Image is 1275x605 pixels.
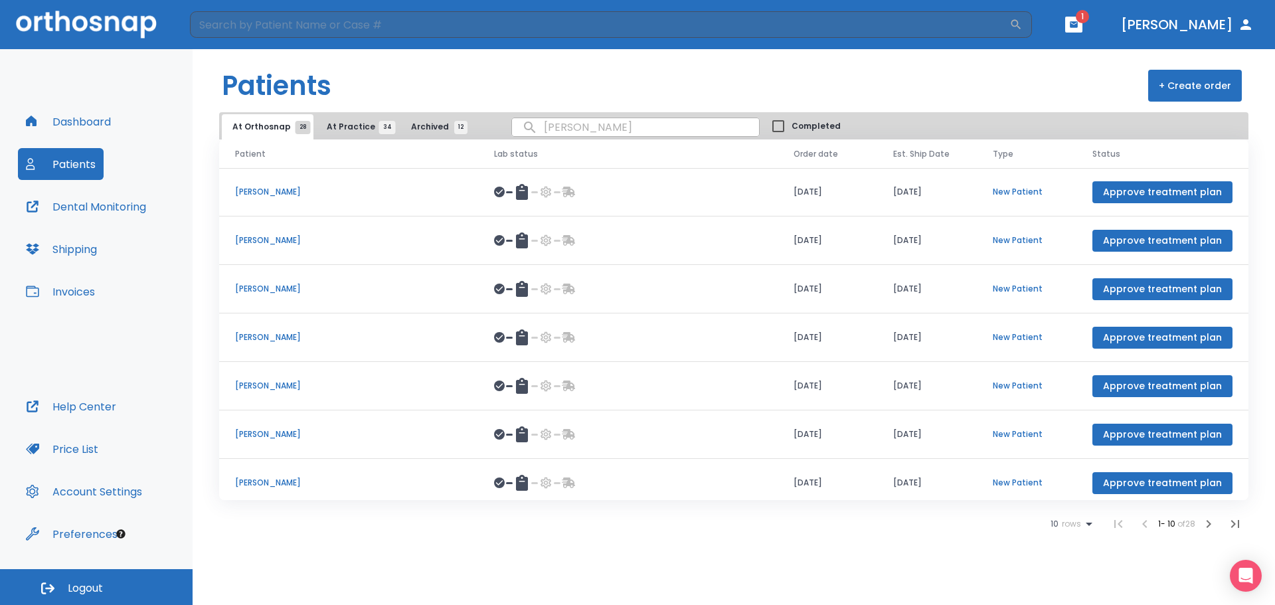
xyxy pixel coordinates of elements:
[454,121,467,134] span: 12
[993,331,1061,343] p: New Patient
[222,66,331,106] h1: Patients
[1092,472,1232,494] button: Approve treatment plan
[877,410,977,459] td: [DATE]
[778,459,877,507] td: [DATE]
[993,380,1061,392] p: New Patient
[18,518,126,550] button: Preferences
[794,148,838,160] span: Order date
[190,11,1009,38] input: Search by Patient Name or Case #
[235,283,462,295] p: [PERSON_NAME]
[877,459,977,507] td: [DATE]
[18,148,104,180] button: Patients
[778,265,877,313] td: [DATE]
[778,216,877,265] td: [DATE]
[1092,278,1232,300] button: Approve treatment plan
[1158,518,1177,529] span: 1 - 10
[235,331,462,343] p: [PERSON_NAME]
[993,234,1061,246] p: New Patient
[379,121,396,134] span: 34
[778,168,877,216] td: [DATE]
[993,283,1061,295] p: New Patient
[1148,70,1242,102] button: + Create order
[1076,10,1089,23] span: 1
[1230,560,1262,592] div: Open Intercom Messenger
[18,475,150,507] button: Account Settings
[235,148,266,160] span: Patient
[1051,519,1059,529] span: 10
[877,313,977,362] td: [DATE]
[792,120,841,132] span: Completed
[68,581,103,596] span: Logout
[778,410,877,459] td: [DATE]
[993,477,1061,489] p: New Patient
[327,121,387,133] span: At Practice
[877,216,977,265] td: [DATE]
[411,121,461,133] span: Archived
[18,191,154,222] button: Dental Monitoring
[296,121,311,134] span: 28
[18,390,124,422] button: Help Center
[1059,519,1081,529] span: rows
[222,114,474,139] div: tabs
[1092,327,1232,349] button: Approve treatment plan
[1092,375,1232,397] button: Approve treatment plan
[494,148,538,160] span: Lab status
[235,186,462,198] p: [PERSON_NAME]
[877,168,977,216] td: [DATE]
[235,234,462,246] p: [PERSON_NAME]
[18,433,106,465] button: Price List
[18,276,103,307] button: Invoices
[877,265,977,313] td: [DATE]
[16,11,157,38] img: Orthosnap
[512,114,759,140] input: search
[1177,518,1195,529] span: of 28
[778,313,877,362] td: [DATE]
[778,362,877,410] td: [DATE]
[1092,424,1232,446] button: Approve treatment plan
[1092,148,1120,160] span: Status
[993,428,1061,440] p: New Patient
[993,186,1061,198] p: New Patient
[115,528,127,540] div: Tooltip anchor
[18,106,119,137] button: Dashboard
[235,428,462,440] p: [PERSON_NAME]
[1092,230,1232,252] button: Approve treatment plan
[1116,13,1259,37] button: [PERSON_NAME]
[235,380,462,392] p: [PERSON_NAME]
[877,362,977,410] td: [DATE]
[893,148,950,160] span: Est. Ship Date
[235,477,462,489] p: [PERSON_NAME]
[18,233,105,265] button: Shipping
[993,148,1013,160] span: Type
[1092,181,1232,203] button: Approve treatment plan
[232,121,303,133] span: At Orthosnap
